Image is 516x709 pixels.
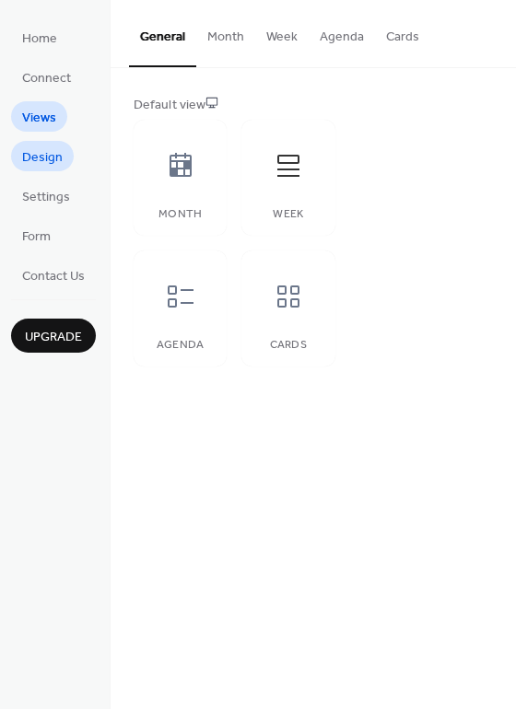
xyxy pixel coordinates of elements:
[22,267,85,286] span: Contact Us
[11,220,62,250] a: Form
[22,188,70,207] span: Settings
[152,339,208,352] div: Agenda
[11,141,74,171] a: Design
[11,101,67,132] a: Views
[260,339,316,352] div: Cards
[152,208,208,221] div: Month
[22,109,56,128] span: Views
[134,96,489,115] div: Default view
[11,22,68,52] a: Home
[22,29,57,49] span: Home
[22,148,63,168] span: Design
[11,62,82,92] a: Connect
[11,180,81,211] a: Settings
[25,328,82,347] span: Upgrade
[11,260,96,290] a: Contact Us
[22,227,51,247] span: Form
[11,319,96,353] button: Upgrade
[22,69,71,88] span: Connect
[260,208,316,221] div: Week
